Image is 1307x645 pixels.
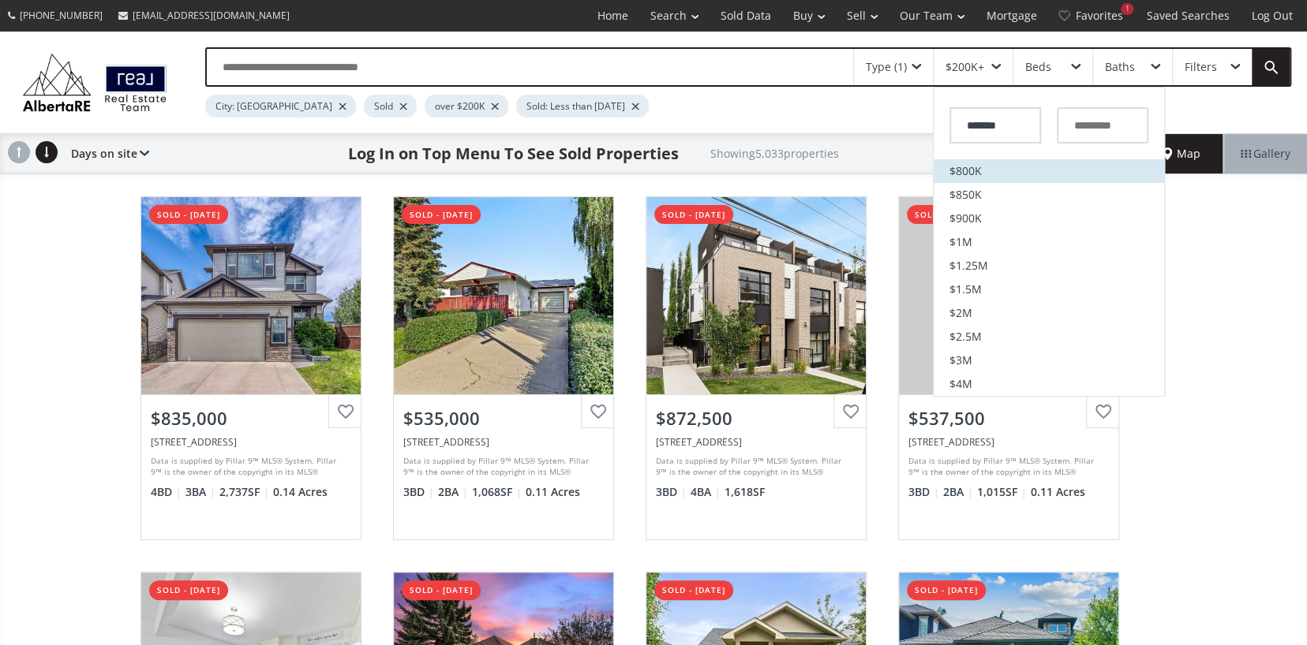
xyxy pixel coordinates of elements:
span: [PHONE_NUMBER] [20,9,103,22]
div: 27 Sage Valley Court NW, Calgary, AB T3R 0E8 [151,435,351,449]
span: 2 BA [438,484,468,500]
div: 1 [1121,3,1133,15]
span: 3 BD [403,484,434,500]
h1: Log In on Top Menu To See Sold Properties [348,143,679,165]
span: $1.25M [949,260,988,271]
div: Filters [1185,62,1217,73]
span: $2.5M [949,331,982,342]
div: $200K+ [946,62,984,73]
div: Gallery [1223,134,1307,173]
div: Data is supplied by Pillar 9™ MLS® System. Pillar 9™ is the owner of the copyright in its MLS® Sy... [656,455,852,479]
div: $872,500 [656,406,856,431]
span: 3 BD [656,484,687,500]
span: $750K [949,142,982,153]
span: 3 BD [908,484,939,500]
span: $4M [949,378,972,390]
div: Data is supplied by Pillar 9™ MLS® System. Pillar 9™ is the owner of the copyright in its MLS® Sy... [151,455,347,479]
span: 1,068 SF [472,484,522,500]
a: sold - [DATE]$537,500[STREET_ADDRESS]Data is supplied by Pillar 9™ MLS® System. Pillar 9™ is the ... [882,181,1135,556]
span: [EMAIL_ADDRESS][DOMAIN_NAME] [133,9,290,22]
span: 0.11 Acres [526,484,580,500]
span: 1,618 SF [725,484,765,500]
a: sold - [DATE]$872,500[STREET_ADDRESS]Data is supplied by Pillar 9™ MLS® System. Pillar 9™ is the ... [630,181,882,556]
div: Days on site [63,134,149,173]
span: 1,015 SF [977,484,1027,500]
div: City: [GEOGRAPHIC_DATA] [205,95,356,117]
img: Logo [16,50,174,115]
div: 820 Archwood Road SE, Calgary, AB T2J 1C4 [403,435,604,449]
span: $1M [949,237,972,248]
span: 4 BD [151,484,182,500]
span: $800K [949,166,982,177]
div: Sold [364,95,417,117]
h2: Showing 5,033 properties [710,147,839,159]
div: Baths [1105,62,1135,73]
span: 4 BA [691,484,721,500]
div: over $200K [425,95,508,117]
span: 2 BA [943,484,973,500]
span: $1.5M [949,284,982,295]
span: Map [1163,146,1200,162]
div: Data is supplied by Pillar 9™ MLS® System. Pillar 9™ is the owner of the copyright in its MLS® Sy... [908,455,1105,479]
div: Type (1) [866,62,907,73]
a: sold - [DATE]$835,000[STREET_ADDRESS]Data is supplied by Pillar 9™ MLS® System. Pillar 9™ is the ... [125,181,377,556]
div: Sold: Less than [DATE] [516,95,649,117]
div: 1826 38 Avenue SW, Calgary, AB T2T 6X8 [656,435,856,449]
a: sold - [DATE]$535,000[STREET_ADDRESS]Data is supplied by Pillar 9™ MLS® System. Pillar 9™ is the ... [377,181,630,556]
span: $3M [949,355,972,366]
span: $900K [949,213,982,224]
span: 2,737 SF [219,484,269,500]
div: Data is supplied by Pillar 9™ MLS® System. Pillar 9™ is the owner of the copyright in its MLS® Sy... [403,455,600,479]
div: Beds [1025,62,1051,73]
div: $535,000 [403,406,604,431]
div: $537,500 [908,406,1109,431]
div: Map [1140,134,1223,173]
span: 3 BA [185,484,215,500]
span: 0.14 Acres [273,484,328,500]
span: 0.11 Acres [1031,484,1085,500]
div: 75 Covewood Park, Calgary, AB T3K 4T2 [908,435,1109,449]
span: $850K [949,189,982,200]
span: $2M [949,308,972,319]
span: Gallery [1241,146,1290,162]
div: $835,000 [151,406,351,431]
a: [EMAIL_ADDRESS][DOMAIN_NAME] [110,1,298,30]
